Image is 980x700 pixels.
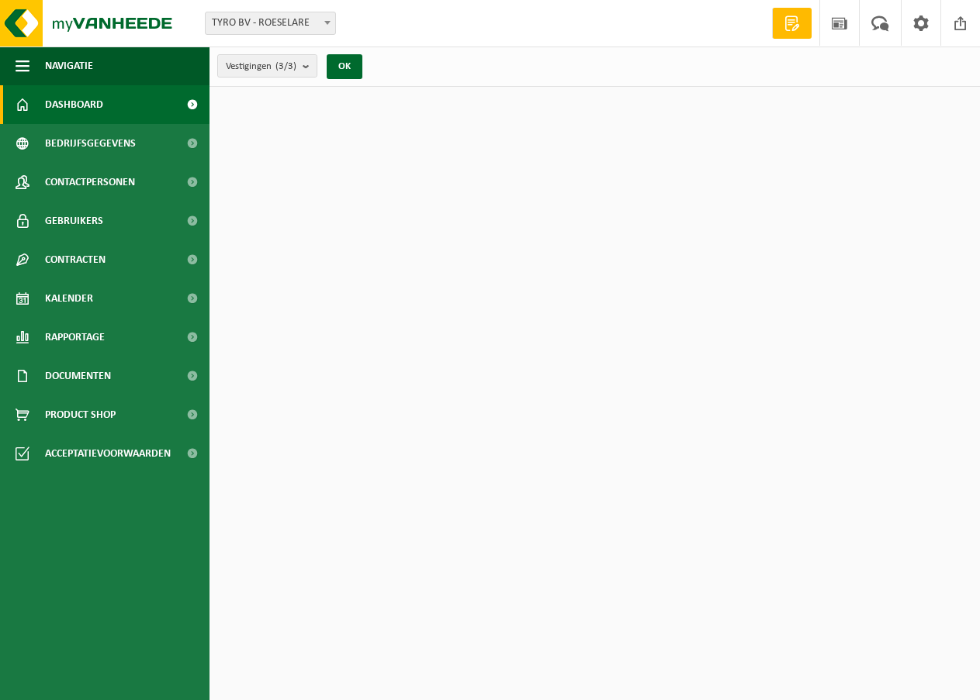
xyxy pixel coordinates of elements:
span: Dashboard [45,85,103,124]
span: TYRO BV - ROESELARE [206,12,335,34]
span: Gebruikers [45,202,103,240]
span: TYRO BV - ROESELARE [205,12,336,35]
span: Acceptatievoorwaarden [45,434,171,473]
span: Documenten [45,357,111,395]
span: Vestigingen [226,55,296,78]
span: Product Shop [45,395,116,434]
span: Bedrijfsgegevens [45,124,136,163]
button: Vestigingen(3/3) [217,54,317,78]
span: Kalender [45,279,93,318]
button: OK [327,54,362,79]
span: Contracten [45,240,106,279]
count: (3/3) [275,61,296,71]
span: Contactpersonen [45,163,135,202]
span: Navigatie [45,47,93,85]
span: Rapportage [45,318,105,357]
